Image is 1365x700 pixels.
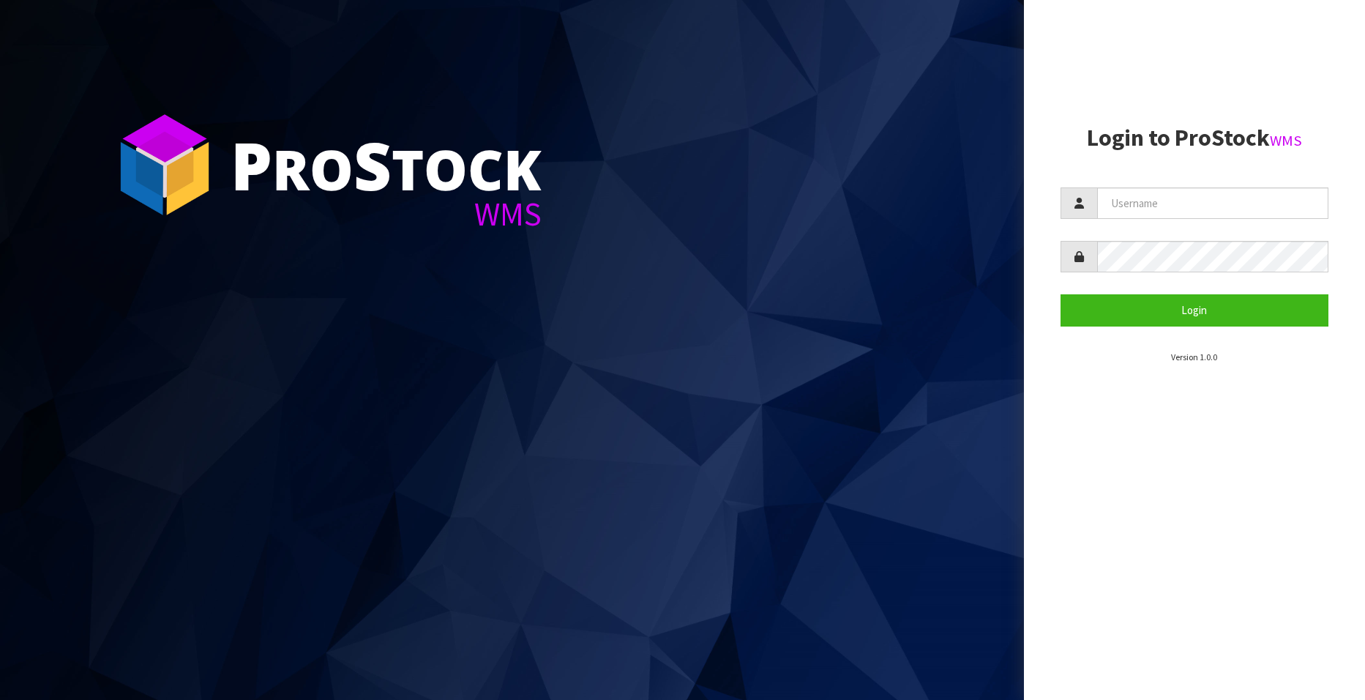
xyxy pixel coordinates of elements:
[231,120,272,209] span: P
[1270,131,1302,150] small: WMS
[1061,294,1328,326] button: Login
[1097,187,1328,219] input: Username
[110,110,220,220] img: ProStock Cube
[1171,351,1217,362] small: Version 1.0.0
[231,132,542,198] div: ro tock
[1061,125,1328,151] h2: Login to ProStock
[231,198,542,231] div: WMS
[354,120,392,209] span: S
